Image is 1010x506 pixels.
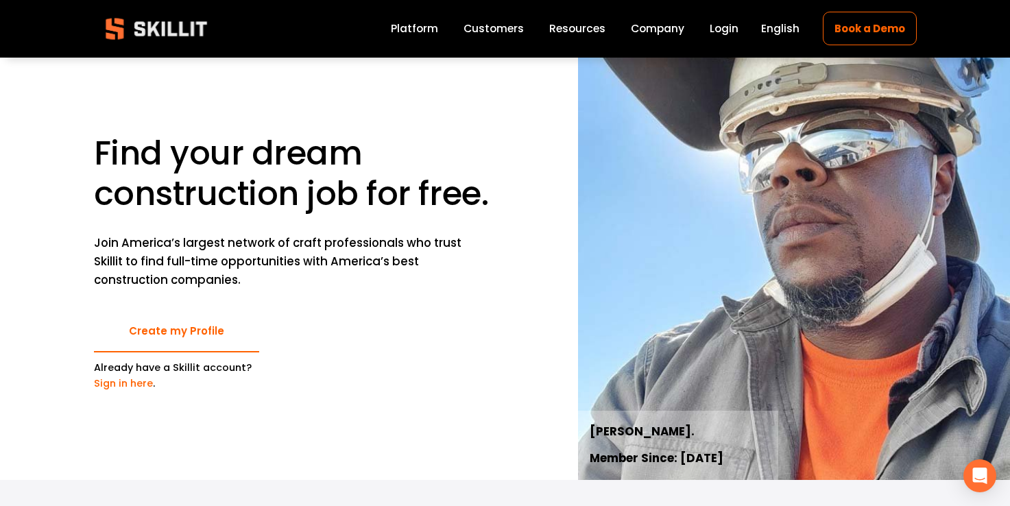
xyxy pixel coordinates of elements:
[963,459,996,492] div: Open Intercom Messenger
[94,234,467,289] p: Join America’s largest network of craft professionals who trust Skillit to find full-time opportu...
[94,376,153,390] a: Sign in here
[391,20,438,38] a: Platform
[549,21,605,36] span: Resources
[94,360,259,391] p: Already have a Skillit account? .
[94,310,259,353] a: Create my Profile
[549,20,605,38] a: folder dropdown
[823,12,916,45] a: Book a Demo
[631,20,684,38] a: Company
[710,20,738,38] a: Login
[761,20,799,38] div: language picker
[761,21,799,36] span: English
[464,20,524,38] a: Customers
[94,133,501,214] h1: Find your dream construction job for free.
[590,423,695,439] strong: [PERSON_NAME].
[590,450,723,466] strong: Member Since: [DATE]
[94,8,219,49] img: Skillit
